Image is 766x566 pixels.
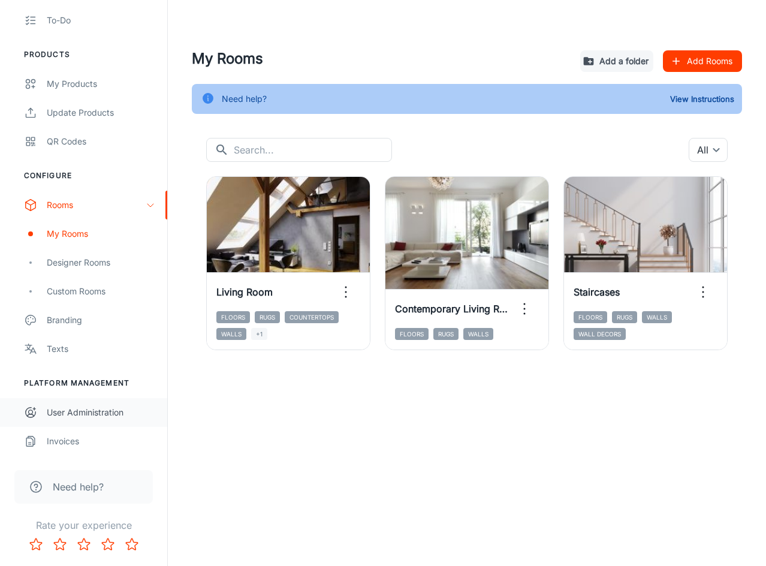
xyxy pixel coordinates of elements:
div: User Administration [47,406,155,419]
span: Walls [463,328,493,340]
button: Add Rooms [663,50,742,72]
h6: Staircases [574,285,620,299]
div: To-do [47,14,155,27]
div: Designer Rooms [47,256,155,269]
span: Rugs [612,311,637,323]
div: All [689,138,728,162]
span: Walls [216,328,246,340]
div: QR Codes [47,135,155,148]
h4: My Rooms [192,48,571,70]
span: Rugs [255,311,280,323]
input: Search... [234,138,392,162]
div: Rooms [47,198,146,212]
div: Need help? [222,88,267,110]
div: Update Products [47,106,155,119]
span: +1 [251,328,267,340]
span: Rugs [433,328,459,340]
span: Floors [395,328,429,340]
span: Walls [642,311,672,323]
button: View Instructions [667,90,737,108]
span: Wall Decors [574,328,626,340]
h6: Living Room [216,285,273,299]
span: Countertops [285,311,339,323]
span: Floors [574,311,607,323]
h6: Contemporary Living Room [395,302,510,316]
button: Add a folder [580,50,653,72]
div: Custom Rooms [47,285,155,298]
span: Floors [216,311,250,323]
div: Branding [47,314,155,327]
div: My Products [47,77,155,91]
div: Texts [47,342,155,356]
div: My Rooms [47,227,155,240]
